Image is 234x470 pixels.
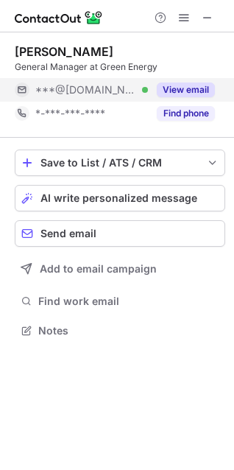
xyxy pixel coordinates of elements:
[15,150,225,176] button: save-profile-one-click
[15,220,225,247] button: Send email
[40,192,197,204] span: AI write personalized message
[15,291,225,312] button: Find work email
[15,256,225,282] button: Add to email campaign
[15,60,225,74] div: General Manager at Green Energy
[40,263,157,275] span: Add to email campaign
[35,83,137,97] span: ***@[DOMAIN_NAME]
[38,324,219,337] span: Notes
[157,106,215,121] button: Reveal Button
[15,9,103,27] img: ContactOut v5.3.10
[38,295,219,308] span: Find work email
[40,157,199,169] div: Save to List / ATS / CRM
[40,228,96,239] span: Send email
[15,44,113,59] div: [PERSON_NAME]
[15,320,225,341] button: Notes
[157,83,215,97] button: Reveal Button
[15,185,225,211] button: AI write personalized message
